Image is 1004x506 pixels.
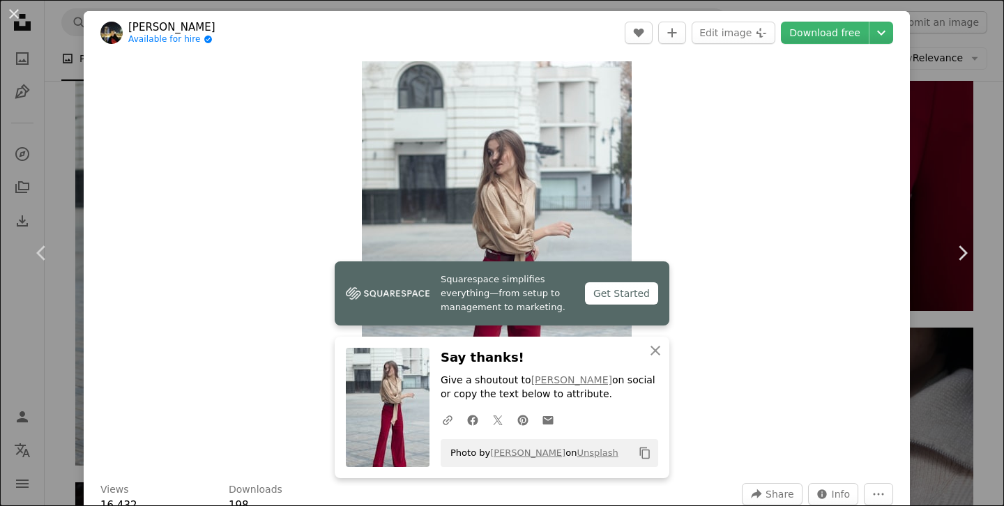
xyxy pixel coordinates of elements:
[766,484,793,505] span: Share
[362,61,632,466] button: Zoom in on this image
[577,447,618,458] a: Unsplash
[864,483,893,505] button: More Actions
[869,22,893,44] button: Choose download size
[742,483,802,505] button: Share this image
[128,20,215,34] a: [PERSON_NAME]
[692,22,775,44] button: Edit image
[441,348,658,368] h3: Say thanks!
[443,442,618,464] span: Photo by on
[128,34,215,45] a: Available for hire
[346,283,429,304] img: file-1747939142011-51e5cc87e3c9
[531,374,612,385] a: [PERSON_NAME]
[362,61,632,466] img: a woman in a brown shirt and red pants
[229,483,282,497] h3: Downloads
[633,441,657,465] button: Copy to clipboard
[585,282,658,305] div: Get Started
[920,186,1004,320] a: Next
[441,273,574,314] span: Squarespace simplifies everything—from setup to management to marketing.
[460,406,485,434] a: Share on Facebook
[781,22,869,44] a: Download free
[100,483,129,497] h3: Views
[808,483,859,505] button: Stats about this image
[485,406,510,434] a: Share on Twitter
[625,22,653,44] button: Like
[535,406,561,434] a: Share over email
[510,406,535,434] a: Share on Pinterest
[100,22,123,44] img: Go to Kristina Goncharova's profile
[832,484,851,505] span: Info
[658,22,686,44] button: Add to Collection
[335,261,669,325] a: Squarespace simplifies everything—from setup to management to marketing.Get Started
[490,447,565,458] a: [PERSON_NAME]
[441,374,658,401] p: Give a shoutout to on social or copy the text below to attribute.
